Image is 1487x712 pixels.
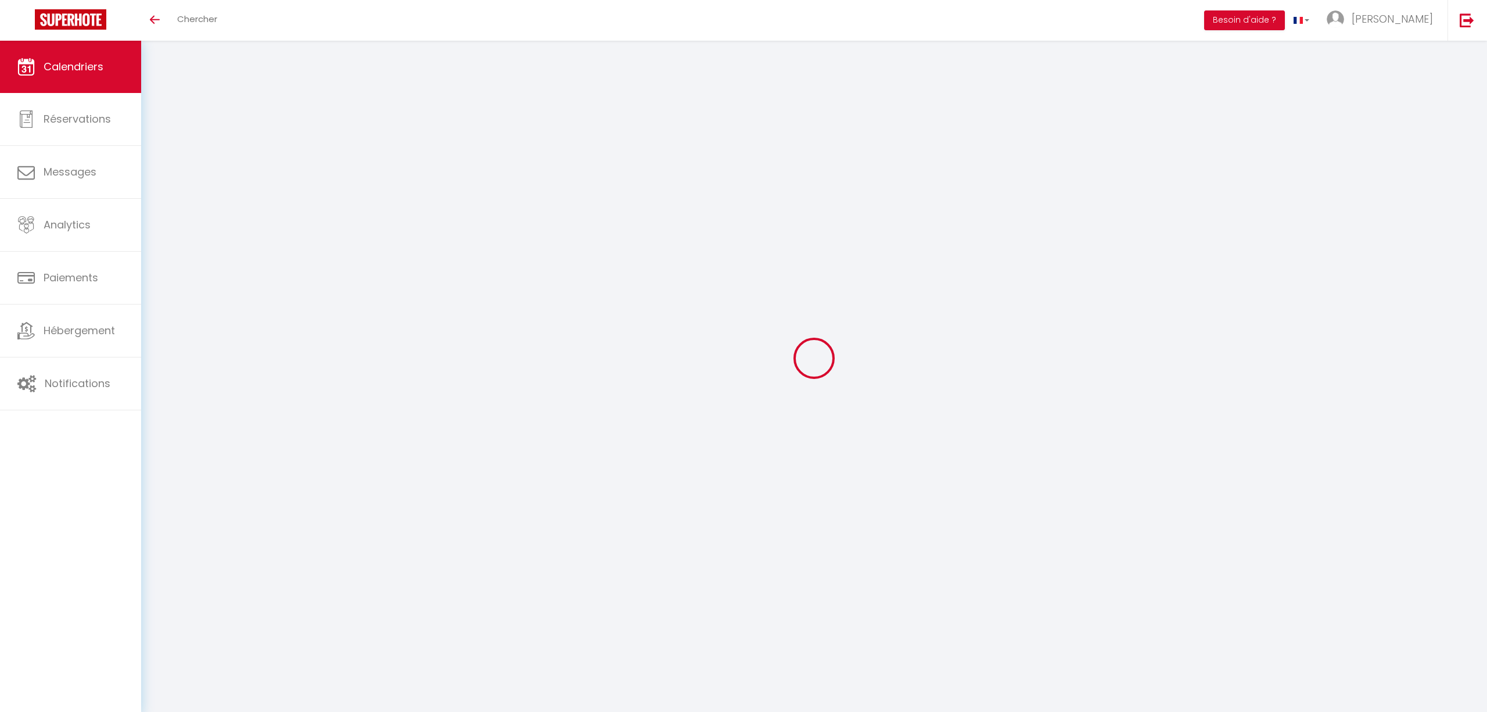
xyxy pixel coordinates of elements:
[1327,10,1344,28] img: ...
[44,217,91,232] span: Analytics
[44,112,111,126] span: Réservations
[1352,12,1433,26] span: [PERSON_NAME]
[1204,10,1285,30] button: Besoin d'aide ?
[44,270,98,285] span: Paiements
[1460,13,1474,27] img: logout
[44,59,103,74] span: Calendriers
[177,13,217,25] span: Chercher
[44,323,115,338] span: Hébergement
[35,9,106,30] img: Super Booking
[44,164,96,179] span: Messages
[45,376,110,391] span: Notifications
